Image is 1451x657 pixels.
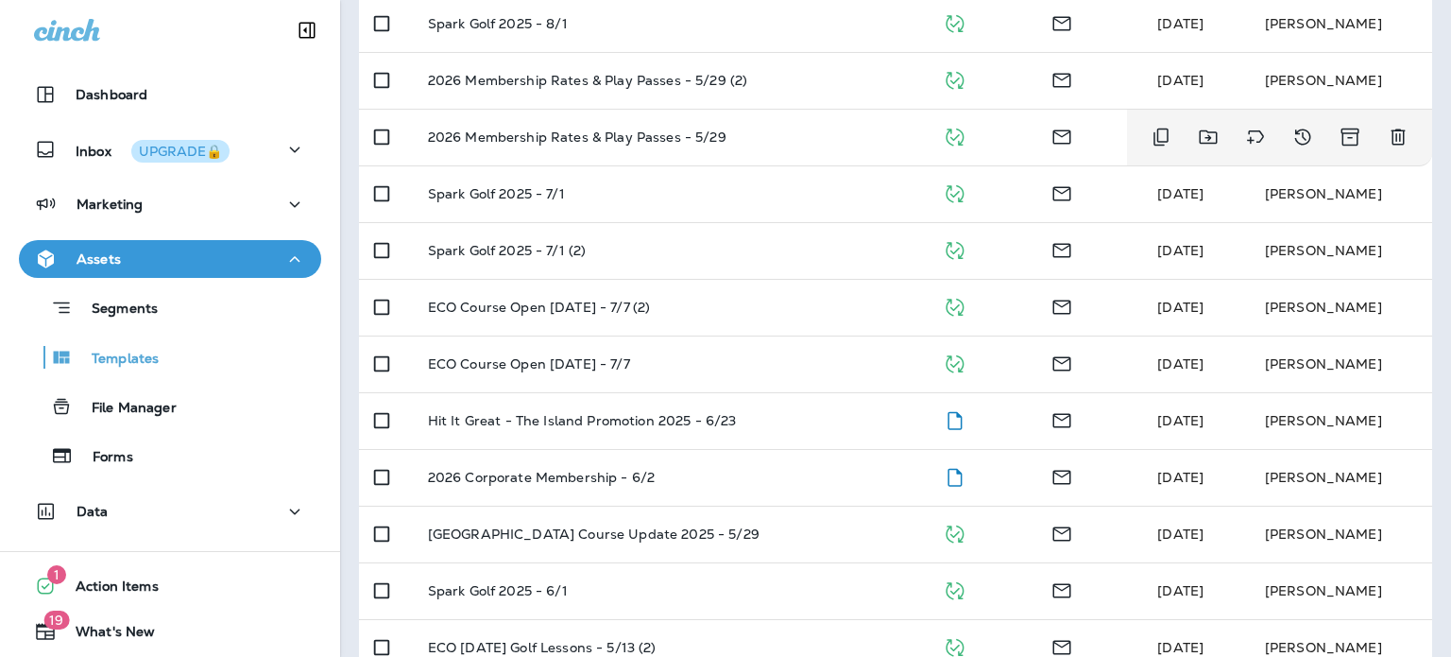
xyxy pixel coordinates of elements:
[428,186,565,201] p: Spark Golf 2025 - 7/1
[1250,506,1432,562] td: [PERSON_NAME]
[131,140,230,163] button: UPGRADE🔒
[76,87,147,102] p: Dashboard
[1050,127,1073,144] span: Email
[943,240,966,257] span: Published
[428,413,737,428] p: Hit It Great - The Island Promotion 2025 - 6/23
[57,624,155,647] span: What's New
[943,70,966,87] span: Published
[1157,526,1203,543] span: Jake Hopkins
[1157,15,1203,32] span: Jake Hopkins
[19,240,321,278] button: Assets
[19,613,321,650] button: 19What's New
[428,356,630,372] p: ECO Course Open [DATE] - 7/7
[19,337,321,377] button: Templates
[73,351,159,369] p: Templates
[1050,637,1073,654] span: Email
[19,76,321,113] button: Dashboard
[1379,118,1417,156] button: Delete
[943,127,966,144] span: Published
[76,140,230,160] p: Inbox
[19,387,321,426] button: File Manager
[1050,70,1073,87] span: Email
[77,251,121,267] p: Assets
[1050,580,1073,597] span: Email
[19,130,321,168] button: InboxUPGRADE🔒
[73,400,177,418] p: File Manager
[281,11,333,49] button: Collapse Sidebar
[57,579,159,601] span: Action Items
[943,580,966,597] span: Published
[1050,297,1073,314] span: Email
[428,16,568,31] p: Spark Golf 2025 - 8/1
[428,527,760,542] p: [GEOGRAPHIC_DATA] Course Update 2025 - 5/29
[1142,118,1180,156] button: Duplicate
[1157,582,1203,599] span: Jake Hopkins
[1157,242,1203,259] span: Jake Hopkins
[1250,165,1432,222] td: [PERSON_NAME]
[1250,449,1432,506] td: [PERSON_NAME]
[428,470,655,485] p: 2026 Corporate Membership - 6/2
[1250,562,1432,619] td: [PERSON_NAME]
[1157,412,1203,429] span: Pam Borrisove
[943,354,966,371] span: Published
[1157,639,1203,656] span: Jake Hopkins
[77,504,109,519] p: Data
[19,567,321,605] button: 1Action Items
[1050,467,1073,484] span: Email
[1050,240,1073,257] span: Email
[139,145,222,158] div: UPGRADE🔒
[428,583,568,598] p: Spark Golf 2025 - 6/1
[74,449,133,467] p: Forms
[43,611,69,630] span: 19
[428,640,657,655] p: ECO [DATE] Golf Lessons - 5/13 (2)
[19,436,321,475] button: Forms
[428,300,650,315] p: ECO Course Open [DATE] - 7/7 (2)
[73,301,158,320] p: Segments
[943,297,966,314] span: Published
[1250,222,1432,279] td: [PERSON_NAME]
[943,524,966,541] span: Published
[1050,354,1073,371] span: Email
[1157,185,1203,202] span: Jake Hopkins
[943,637,966,654] span: Published
[428,73,747,88] p: 2026 Membership Rates & Play Passes - 5/29 (2)
[1237,118,1274,156] button: Add tags
[19,185,321,223] button: Marketing
[1157,469,1203,486] span: Jake Hopkins
[943,467,966,484] span: Draft
[1331,118,1370,156] button: Archive
[1157,299,1203,316] span: Jake Hopkins
[1050,183,1073,200] span: Email
[428,243,587,258] p: Spark Golf 2025 - 7/1 (2)
[1250,336,1432,392] td: [PERSON_NAME]
[1050,524,1073,541] span: Email
[1157,72,1203,89] span: Jake Hopkins
[943,183,966,200] span: Published
[1250,392,1432,449] td: [PERSON_NAME]
[1250,52,1432,109] td: [PERSON_NAME]
[1050,410,1073,427] span: Email
[77,197,143,212] p: Marketing
[943,410,966,427] span: Draft
[1157,355,1203,372] span: Jake Hopkins
[1189,118,1227,156] button: Move to folder
[47,565,66,584] span: 1
[1050,13,1073,30] span: Email
[19,493,321,530] button: Data
[1250,279,1432,336] td: [PERSON_NAME]
[1284,118,1322,156] button: View Changelog
[943,13,966,30] span: Published
[428,130,726,145] p: 2026 Membership Rates & Play Passes - 5/29
[19,287,321,328] button: Segments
